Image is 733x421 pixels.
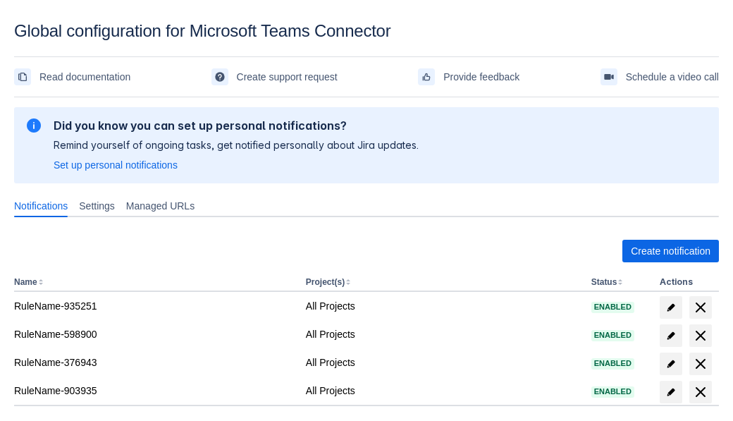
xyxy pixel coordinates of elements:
[306,277,345,287] button: Project(s)
[591,331,634,339] span: Enabled
[665,358,677,370] span: edit
[591,277,617,287] button: Status
[622,240,719,262] button: Create notification
[211,66,338,88] a: Create support request
[79,199,115,213] span: Settings
[14,66,130,88] a: Read documentation
[14,21,719,41] div: Global configuration for Microsoft Teams Connector
[418,66,519,88] a: Provide feedback
[126,199,195,213] span: Managed URLs
[54,118,419,133] h2: Did you know you can set up personal notifications?
[421,71,432,83] span: feedback
[591,360,634,367] span: Enabled
[654,274,719,292] th: Actions
[665,386,677,398] span: edit
[14,277,37,287] button: Name
[692,299,709,316] span: delete
[14,355,295,370] div: RuleName-376943
[14,299,295,313] div: RuleName-935251
[54,138,419,152] p: Remind yourself of ongoing tasks, get notified personally about Jira updates.
[603,71,615,83] span: videoCall
[25,117,42,134] span: information
[306,384,580,398] div: All Projects
[39,66,130,88] span: Read documentation
[214,71,226,83] span: support
[306,355,580,370] div: All Projects
[591,388,634,396] span: Enabled
[692,355,709,372] span: delete
[665,302,677,313] span: edit
[306,299,580,313] div: All Projects
[237,66,338,88] span: Create support request
[443,66,519,88] span: Provide feedback
[692,384,709,401] span: delete
[17,71,28,83] span: documentation
[306,327,580,341] div: All Projects
[14,384,295,398] div: RuleName-903935
[626,66,719,88] span: Schedule a video call
[692,327,709,344] span: delete
[14,327,295,341] div: RuleName-598900
[631,240,710,262] span: Create notification
[54,158,178,172] a: Set up personal notifications
[665,330,677,341] span: edit
[600,66,719,88] a: Schedule a video call
[591,303,634,311] span: Enabled
[14,199,68,213] span: Notifications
